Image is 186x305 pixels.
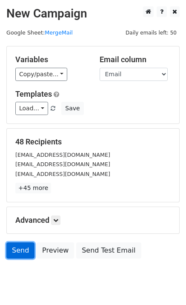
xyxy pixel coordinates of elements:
small: Google Sheet: [6,29,73,36]
a: Copy/paste... [15,68,67,81]
a: Send Test Email [76,242,141,259]
h5: Email column [100,55,171,64]
small: [EMAIL_ADDRESS][DOMAIN_NAME] [15,152,110,158]
h5: Advanced [15,216,171,225]
a: +45 more [15,183,51,193]
h2: New Campaign [6,6,180,21]
a: Daily emails left: 50 [123,29,180,36]
a: Preview [37,242,74,259]
h5: Variables [15,55,87,64]
small: [EMAIL_ADDRESS][DOMAIN_NAME] [15,161,110,167]
h5: 48 Recipients [15,137,171,147]
a: MergeMail [45,29,73,36]
a: Send [6,242,34,259]
button: Save [61,102,83,115]
a: Templates [15,89,52,98]
span: Daily emails left: 50 [123,28,180,37]
iframe: Chat Widget [143,264,186,305]
a: Load... [15,102,48,115]
small: [EMAIL_ADDRESS][DOMAIN_NAME] [15,171,110,177]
